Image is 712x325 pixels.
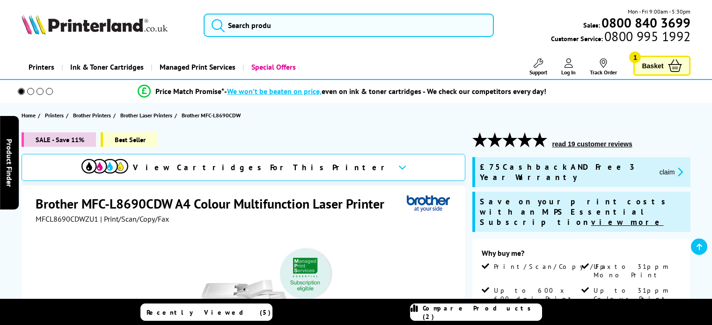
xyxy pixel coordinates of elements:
[242,55,303,79] a: Special Offers
[600,18,690,27] a: 0800 840 3699
[155,87,224,96] span: Price Match Promise*
[561,58,576,76] a: Log In
[657,166,686,177] button: promo-description
[602,14,690,31] b: 0800 840 3699
[140,303,272,321] a: Recently Viewed (5)
[22,14,192,36] a: Printerland Logo
[101,132,157,147] span: Best Seller
[642,59,663,72] span: Basket
[70,55,144,79] span: Ink & Toner Cartridges
[73,110,111,120] span: Brother Printers
[628,7,690,16] span: Mon - Fri 9:00am - 5:30pm
[100,214,169,224] span: | Print/Scan/Copy/Fax
[603,32,690,41] span: 0800 995 1992
[529,69,547,76] span: Support
[45,110,66,120] a: Printers
[633,56,690,76] a: Basket 1
[151,55,242,79] a: Managed Print Services
[494,286,580,303] span: Up to 600 x 600 dpi Print
[22,55,61,79] a: Printers
[22,132,96,147] span: SALE - Save 11%
[5,83,679,100] li: modal_Promise
[182,110,241,120] span: Brother MFC-L8690CDW
[480,162,652,182] span: £75 Cashback AND Free 3 Year Warranty
[410,303,542,321] a: Compare Products (2)
[407,195,450,212] img: Brother
[480,196,670,227] span: Save on your print costs with an MPS Essential Subscription
[73,110,113,120] a: Brother Printers
[22,110,36,120] span: Home
[147,308,271,317] span: Recently Viewed (5)
[594,262,679,279] span: Up to 31ppm Mono Print
[36,195,394,212] h1: Brother MFC-L8690CDW A4 Colour Multifunction Laser Printer
[423,304,542,321] span: Compare Products (2)
[22,110,38,120] a: Home
[5,138,14,187] span: Product Finder
[529,58,547,76] a: Support
[561,69,576,76] span: Log In
[227,87,322,96] span: We won’t be beaten on price,
[482,248,682,262] div: Why buy me?
[204,14,494,37] input: Search produ
[120,110,172,120] span: Brother Laser Printers
[629,51,641,63] span: 1
[133,162,390,173] span: View Cartridges For This Printer
[583,21,600,29] span: Sales:
[590,58,617,76] a: Track Order
[45,110,64,120] span: Printers
[22,14,168,35] img: Printerland Logo
[494,262,614,271] span: Print/Scan/Copy/Fax
[224,87,546,96] div: - even on ink & toner cartridges - We check our competitors every day!
[594,286,679,303] span: Up to 31ppm Colour Print
[550,140,635,148] button: read 19 customer reviews
[591,217,664,227] u: view more
[81,159,128,173] img: View Cartridges
[36,214,98,224] span: MFCL8690CDWZU1
[120,110,175,120] a: Brother Laser Printers
[182,110,243,120] a: Brother MFC-L8690CDW
[61,55,151,79] a: Ink & Toner Cartridges
[551,32,690,43] span: Customer Service:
